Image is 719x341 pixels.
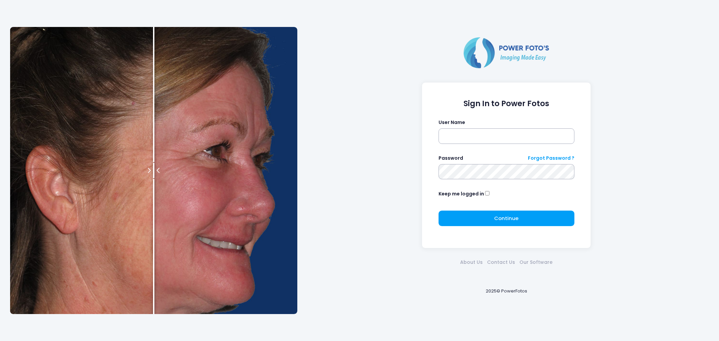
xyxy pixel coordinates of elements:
[458,259,485,266] a: About Us
[439,155,463,162] label: Password
[304,277,709,306] div: 2025© PowerFotos
[528,155,574,162] a: Forgot Password ?
[485,259,517,266] a: Contact Us
[494,215,518,222] span: Continue
[461,36,552,69] img: Logo
[517,259,555,266] a: Our Software
[439,211,574,226] button: Continue
[439,119,465,126] label: User Name
[439,99,574,108] h1: Sign In to Power Fotos
[439,190,484,197] label: Keep me logged in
